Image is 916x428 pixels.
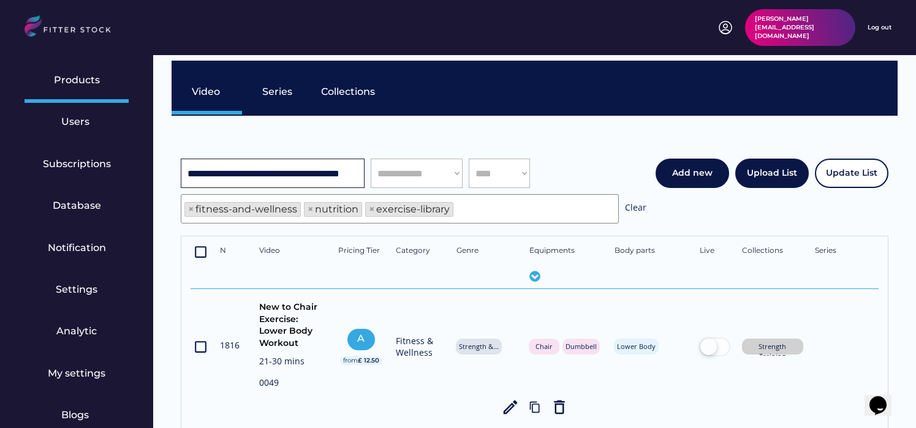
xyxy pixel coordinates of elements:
[193,242,208,261] button: crop_din
[369,205,375,214] span: ×
[193,244,208,260] text: crop_din
[745,342,800,361] div: Strength Training
[259,355,327,370] div: 21-30 mins
[868,23,891,32] div: Log out
[192,85,222,99] div: Video
[61,115,92,129] div: Users
[396,246,445,258] div: Category
[262,85,293,99] div: Series
[617,342,656,351] div: Lower Body
[308,205,314,214] span: ×
[550,398,569,416] button: delete_outline
[48,241,106,255] div: Notification
[350,332,372,345] div: A
[865,379,904,416] iframe: chat widget
[43,157,111,171] div: Subscriptions
[735,159,809,188] button: Upload List
[755,15,846,40] div: [PERSON_NAME][EMAIL_ADDRESS][DOMAIN_NAME]
[815,246,876,258] div: Series
[501,398,520,416] button: edit
[742,246,803,258] div: Collections
[338,246,384,258] div: Pricing Tier
[25,15,121,40] img: LOGO.svg
[54,73,100,87] div: Products
[220,339,248,351] div: 1816
[53,199,101,212] div: Database
[615,246,688,258] div: Body parts
[61,408,92,422] div: Blogs
[343,356,358,365] div: from
[656,159,729,188] button: Add new
[566,342,597,351] div: Dumbbell
[188,205,194,214] span: ×
[193,339,208,355] text: crop_din
[304,202,362,217] li: nutrition
[625,201,646,217] div: Clear
[529,246,603,258] div: Equipments
[220,246,248,258] div: N
[56,283,97,296] div: Settings
[358,356,379,365] div: £ 12.50
[193,337,208,356] button: crop_din
[532,342,556,351] div: Chair
[365,202,453,217] li: exercise-library
[48,367,105,380] div: My settings
[259,377,327,392] div: 0049
[396,335,445,359] div: Fitness & Wellness
[718,20,733,35] img: profile-circle.svg
[815,159,888,188] button: Update List
[184,202,301,217] li: fitness-and-wellness
[259,301,327,349] div: New to Chair Exercise: Lower Body Workout
[259,246,327,258] div: Video
[459,342,499,351] div: Strength &...
[700,246,730,258] div: Live
[56,325,97,338] div: Analytic
[321,85,375,99] div: Collections
[456,246,518,258] div: Genre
